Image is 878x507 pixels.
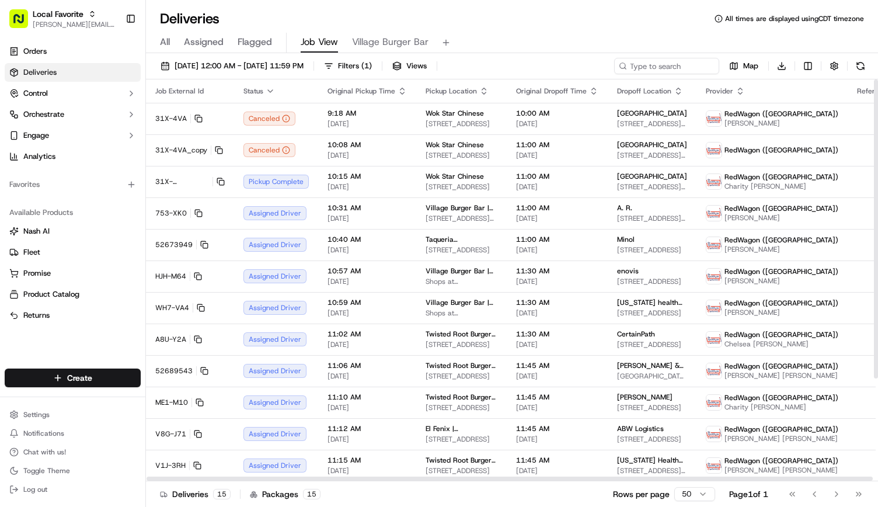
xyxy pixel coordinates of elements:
span: Log out [23,485,47,494]
button: Nash AI [5,222,141,241]
img: time_to_eat_nevada_logo [706,174,722,189]
span: [DATE] [327,182,407,192]
span: Village Burger Bar [352,35,428,49]
span: [DATE] [516,151,598,160]
img: time_to_eat_nevada_logo [706,458,722,473]
div: Packages [250,488,320,500]
span: RedWagon ([GEOGRAPHIC_DATA]) [724,362,838,371]
span: [STREET_ADDRESS] [617,245,687,255]
span: 753-XK0 [155,209,187,218]
span: Wok Star Chinese [426,140,484,150]
span: Twisted Root Burger | Deep Ellum [426,361,497,370]
span: Analytics [23,151,55,162]
input: Type to search [614,58,719,74]
span: 10:15 AM [327,172,407,181]
span: Twisted Root Burger | Carrollton [426,329,497,339]
span: [DATE] [516,245,598,255]
span: WH7-VA4 [155,303,189,312]
span: 11:30 AM [516,298,598,307]
span: Village Burger Bar | Legacy Plano [426,298,497,307]
span: 10:00 AM [516,109,598,118]
span: Chelsea [PERSON_NAME] [724,339,838,349]
span: [STREET_ADDRESS] [426,371,497,381]
span: 11:45 AM [516,393,598,402]
span: RedWagon ([GEOGRAPHIC_DATA]) [724,267,838,276]
img: time_to_eat_nevada_logo [706,206,722,221]
span: V1J-3RH [155,461,186,470]
button: Canceled [243,112,295,126]
span: 11:45 AM [516,424,598,433]
span: 31X-4VA_copy [155,145,207,155]
span: [GEOGRAPHIC_DATA] [617,140,687,150]
img: time_to_eat_nevada_logo [706,237,722,252]
span: All [160,35,170,49]
span: [PERSON_NAME] [724,276,838,286]
button: Fleet [5,243,141,262]
a: Nash AI [9,226,136,237]
div: Available Products [5,203,141,222]
span: ME1-M10 [155,398,188,407]
span: [STREET_ADDRESS] [617,340,687,349]
span: [DATE] [327,119,407,129]
span: [STREET_ADDRESS][PERSON_NAME] [617,182,687,192]
span: [US_STATE] Health Physicians Group - [US_STATE] Health Family Care [617,456,687,465]
span: [US_STATE] health family clinic [617,298,687,307]
span: Village Burger Bar | [GEOGRAPHIC_DATA] [426,203,497,213]
span: Filters [338,61,372,71]
span: Wok Star Chinese [426,109,484,118]
span: [DATE] [327,466,407,475]
a: Analytics [5,147,141,166]
button: Local Favorite [33,8,83,20]
span: [STREET_ADDRESS] [617,308,687,318]
span: [STREET_ADDRESS] [426,435,497,444]
button: Create [5,369,141,387]
span: 11:15 AM [327,456,407,465]
span: Fleet [23,247,40,258]
span: [DATE] [516,214,598,223]
span: [PERSON_NAME] [PERSON_NAME] [724,371,838,380]
img: time_to_eat_nevada_logo [706,395,722,410]
a: Fleet [9,247,136,258]
a: Orders [5,42,141,61]
span: [STREET_ADDRESS][PERSON_NAME] [617,151,687,160]
span: Job External Id [155,86,204,96]
span: Wok Star Chinese [426,172,484,181]
span: 31X-4VA [155,114,187,123]
span: [GEOGRAPHIC_DATA] [617,109,687,118]
span: [STREET_ADDRESS] [426,182,497,192]
span: [STREET_ADDRESS] [426,340,497,349]
img: time_to_eat_nevada_logo [706,332,722,347]
span: enovis [617,266,639,276]
span: Village Burger Bar | Legacy Plano [426,266,497,276]
span: Original Pickup Time [327,86,395,96]
button: Orchestrate [5,105,141,124]
span: 11:00 AM [516,140,598,150]
span: 10:59 AM [327,298,407,307]
span: [DATE] [327,214,407,223]
p: Rows per page [613,488,670,500]
span: 52689543 [155,366,193,376]
span: [STREET_ADDRESS][PERSON_NAME] [426,214,497,223]
span: [PERSON_NAME] [724,308,838,317]
img: time_to_eat_nevada_logo [706,111,722,126]
span: Shops at [GEOGRAPHIC_DATA], [STREET_ADDRESS] [426,277,497,286]
span: RedWagon ([GEOGRAPHIC_DATA]) [724,425,838,434]
span: 9:18 AM [327,109,407,118]
div: Deliveries [160,488,231,500]
span: RedWagon ([GEOGRAPHIC_DATA]) [724,298,838,308]
span: Charity [PERSON_NAME] [724,402,838,412]
span: Taqueria [GEOGRAPHIC_DATA] | [GEOGRAPHIC_DATA] [426,235,497,244]
span: RedWagon ([GEOGRAPHIC_DATA]) [724,172,838,182]
button: Chat with us! [5,444,141,460]
button: Toggle Theme [5,463,141,479]
div: 15 [213,489,231,499]
a: Deliveries [5,63,141,82]
span: Product Catalog [23,289,79,300]
span: All times are displayed using CDT timezone [725,14,864,23]
button: Views [387,58,432,74]
span: 10:08 AM [327,140,407,150]
button: Log out [5,481,141,498]
span: [PERSON_NAME][EMAIL_ADDRESS][PERSON_NAME][DOMAIN_NAME] [33,20,116,29]
span: Flagged [238,35,272,49]
span: 11:02 AM [327,329,407,339]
